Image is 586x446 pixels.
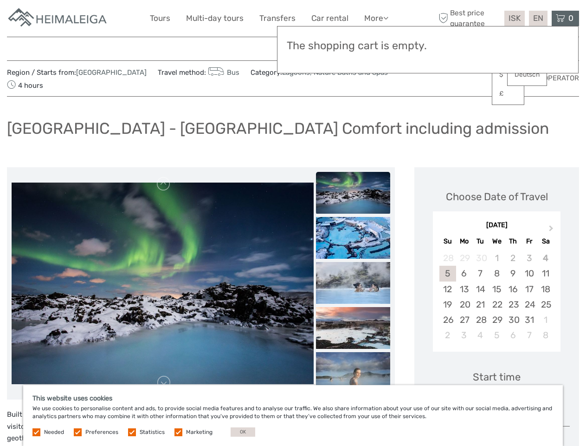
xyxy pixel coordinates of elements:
[7,79,43,92] span: 4 hours
[433,221,560,230] div: [DATE]
[521,282,537,297] div: Choose Friday, October 17th, 2025
[489,266,505,281] div: Choose Wednesday, October 8th, 2025
[186,12,244,25] a: Multi-day tours
[472,266,489,281] div: Choose Tuesday, October 7th, 2025
[32,394,554,402] h5: This website uses cookies
[316,307,390,349] img: 5268672f5bf74d54bd9f54b6ca50f4cc_slider_thumbnail.jpg
[206,68,239,77] a: Bus
[505,235,521,248] div: Th
[489,312,505,328] div: Choose Wednesday, October 29th, 2025
[505,266,521,281] div: Choose Thursday, October 9th, 2025
[472,312,489,328] div: Choose Tuesday, October 28th, 2025
[311,12,348,25] a: Car rental
[85,428,118,436] label: Preferences
[76,68,147,77] a: [GEOGRAPHIC_DATA]
[436,8,502,28] span: Best price guarantee
[316,352,390,394] img: c4924dd431864e80a2172f477fda7d15_slider_thumbnail.jpg
[505,328,521,343] div: Choose Thursday, November 6th, 2025
[521,266,537,281] div: Choose Friday, October 10th, 2025
[489,250,505,266] div: Not available Wednesday, October 1st, 2025
[567,13,575,23] span: 0
[505,282,521,297] div: Choose Thursday, October 16th, 2025
[158,66,239,79] span: Travel method:
[12,183,314,384] img: 8f3a4c9496bb44c88263dc683d0f09e7_main_slider.jpg
[140,428,165,436] label: Statistics
[436,250,557,343] div: month 2025-10
[7,119,549,138] h1: [GEOGRAPHIC_DATA] - [GEOGRAPHIC_DATA] Comfort including admission
[545,223,560,238] button: Next Month
[23,385,563,446] div: We use cookies to personalise content and ads, to provide social media features and to analyse ou...
[521,312,537,328] div: Choose Friday, October 31st, 2025
[456,250,472,266] div: Not available Monday, September 29th, 2025
[316,262,390,304] img: 350d7cdcc37a4fa3b208df63b9c0201d_slider_thumbnail.jpg
[537,282,554,297] div: Choose Saturday, October 18th, 2025
[529,11,547,26] div: EN
[456,266,472,281] div: Choose Monday, October 6th, 2025
[456,282,472,297] div: Choose Monday, October 13th, 2025
[492,66,524,83] a: $
[505,250,521,266] div: Not available Thursday, October 2nd, 2025
[537,250,554,266] div: Not available Saturday, October 4th, 2025
[472,250,489,266] div: Not available Tuesday, September 30th, 2025
[439,266,456,281] div: Choose Sunday, October 5th, 2025
[7,7,109,30] img: Apartments in Reykjavik
[456,312,472,328] div: Choose Monday, October 27th, 2025
[521,235,537,248] div: Fr
[364,12,388,25] a: More
[456,297,472,312] div: Choose Monday, October 20th, 2025
[472,297,489,312] div: Choose Tuesday, October 21st, 2025
[521,328,537,343] div: Choose Friday, November 7th, 2025
[505,312,521,328] div: Choose Thursday, October 30th, 2025
[287,39,569,52] h3: The shopping cart is empty.
[316,217,390,259] img: 2cccc4df058b418a9bba147793b642dc_slider_thumbnail.jpg
[439,328,456,343] div: Choose Sunday, November 2nd, 2025
[537,328,554,343] div: Choose Saturday, November 8th, 2025
[537,297,554,312] div: Choose Saturday, October 25th, 2025
[509,13,521,23] span: ISK
[521,297,537,312] div: Choose Friday, October 24th, 2025
[439,312,456,328] div: Choose Sunday, October 26th, 2025
[186,428,213,436] label: Marketing
[472,282,489,297] div: Choose Tuesday, October 14th, 2025
[492,85,524,102] a: £
[508,66,547,83] a: Deutsch
[456,328,472,343] div: Choose Monday, November 3rd, 2025
[521,250,537,266] div: Not available Friday, October 3rd, 2025
[251,68,388,78] span: Category:
[537,235,554,248] div: Sa
[472,328,489,343] div: Choose Tuesday, November 4th, 2025
[489,235,505,248] div: We
[7,68,147,78] span: Region / Starts from:
[150,12,170,25] a: Tours
[44,428,64,436] label: Needed
[489,328,505,343] div: Choose Wednesday, November 5th, 2025
[231,427,255,437] button: OK
[456,235,472,248] div: Mo
[439,282,456,297] div: Choose Sunday, October 12th, 2025
[446,190,548,204] div: Choose Date of Travel
[259,12,296,25] a: Transfers
[537,312,554,328] div: Choose Saturday, November 1st, 2025
[505,297,521,312] div: Choose Thursday, October 23rd, 2025
[316,172,390,214] img: 8f3a4c9496bb44c88263dc683d0f09e7_slider_thumbnail.jpg
[439,297,456,312] div: Choose Sunday, October 19th, 2025
[439,250,456,266] div: Not available Sunday, September 28th, 2025
[489,297,505,312] div: Choose Wednesday, October 22nd, 2025
[472,235,489,248] div: Tu
[439,235,456,248] div: Su
[489,282,505,297] div: Choose Wednesday, October 15th, 2025
[537,266,554,281] div: Choose Saturday, October 11th, 2025
[473,370,521,384] div: Start time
